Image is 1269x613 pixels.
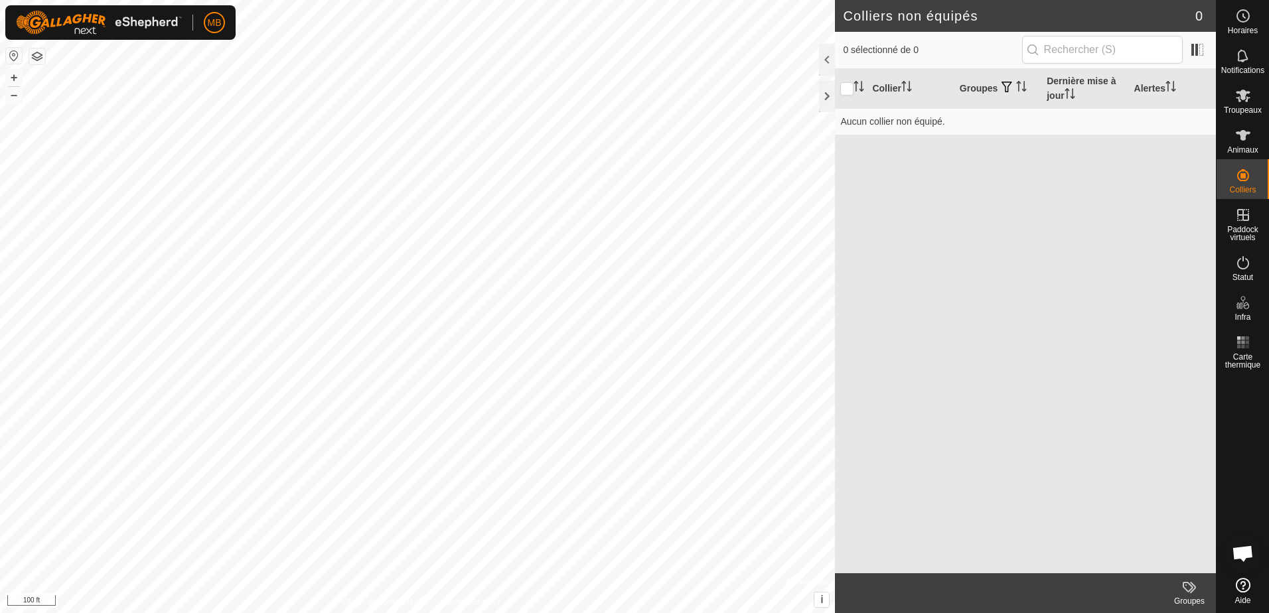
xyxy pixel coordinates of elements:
[1016,83,1027,94] p-sorticon: Activer pour trier
[1227,146,1258,154] span: Animaux
[1165,83,1176,94] p-sorticon: Activer pour trier
[843,8,1195,24] h2: Colliers non équipés
[1232,273,1253,281] span: Statut
[335,596,427,608] a: Politique de confidentialité
[1022,36,1183,64] input: Rechercher (S)
[1234,596,1250,604] span: Aide
[835,108,1216,135] td: Aucun collier non équipé.
[208,16,222,30] span: MB
[1229,186,1256,194] span: Colliers
[867,69,954,109] th: Collier
[1129,69,1216,109] th: Alertes
[1195,6,1203,26] span: 0
[1224,106,1262,114] span: Troupeaux
[1217,573,1269,610] a: Aide
[6,70,22,86] button: +
[1065,90,1075,101] p-sorticon: Activer pour trier
[6,87,22,103] button: –
[1041,69,1128,109] th: Dernière mise à jour
[29,48,45,64] button: Couches de carte
[843,43,1021,57] span: 0 sélectionné de 0
[1234,313,1250,321] span: Infra
[854,83,864,94] p-sorticon: Activer pour trier
[901,83,912,94] p-sorticon: Activer pour trier
[1221,66,1264,74] span: Notifications
[6,48,22,64] button: Réinitialiser la carte
[1163,595,1216,607] div: Groupes
[16,11,182,34] img: Logo Gallagher
[1220,353,1266,369] span: Carte thermique
[1223,533,1263,573] div: Ouvrir le chat
[1220,226,1266,241] span: Paddock virtuels
[444,596,500,608] a: Contactez-nous
[820,594,823,605] span: i
[1228,27,1258,34] span: Horaires
[814,592,829,607] button: i
[954,69,1041,109] th: Groupes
